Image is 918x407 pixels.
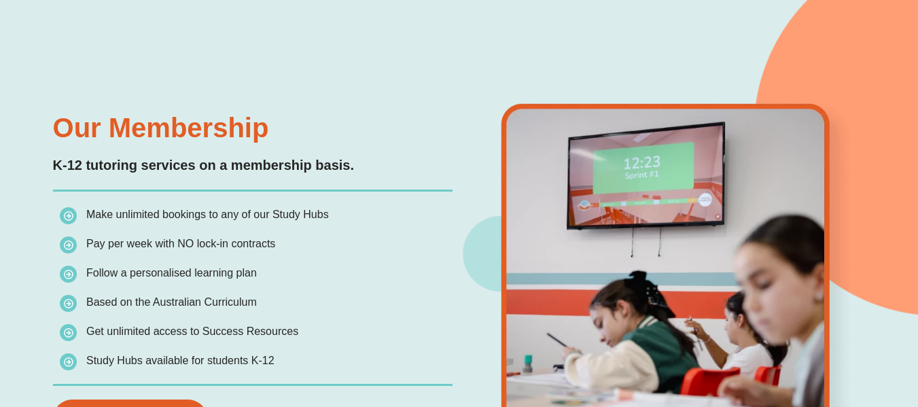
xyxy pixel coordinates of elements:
[60,353,77,370] img: icon-list.png
[86,209,329,220] span: Make unlimited bookings to any of our Study Hubs
[53,114,453,141] h3: Our Membership
[692,253,918,407] iframe: Chat Widget
[86,267,257,279] span: Follow a personalised learning plan
[60,266,77,283] img: icon-list.png
[60,207,77,224] img: icon-list.png
[60,236,77,253] img: icon-list.png
[86,325,298,337] span: Get unlimited access to Success Resources
[86,238,275,249] span: Pay per week with NO lock-in contracts
[86,296,257,308] span: Based on the Australian Curriculum
[53,155,453,176] p: K-12 tutoring services on a membership basis.
[60,324,77,341] img: icon-list.png
[86,355,275,366] span: Study Hubs available for students K-12
[60,295,77,312] img: icon-list.png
